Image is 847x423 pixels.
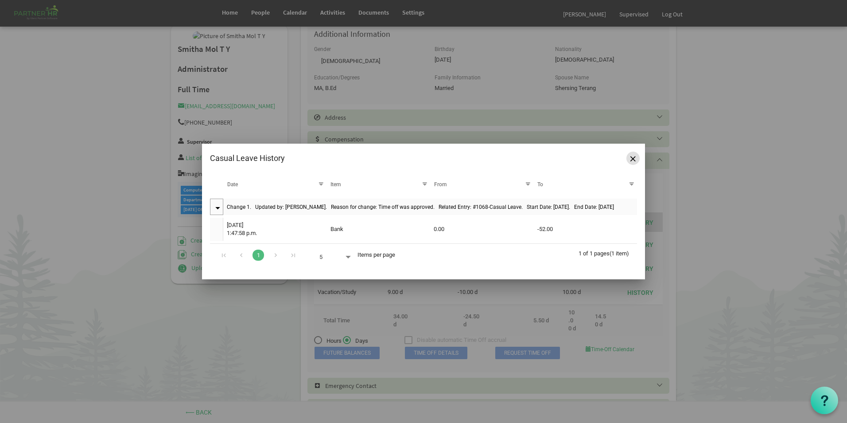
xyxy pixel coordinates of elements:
div: Go to previous page [235,248,247,261]
span: Date [227,181,238,188]
td: -52.00 column header To [534,218,637,241]
div: 1 of 1 pages (1 item) [579,244,637,261]
span: (1 item) [610,250,629,257]
button: Close [626,152,640,165]
span: Item [330,181,341,188]
div: Go to next page [270,248,282,261]
div: Casual Leave History [210,152,552,165]
span: From [434,181,447,188]
span: To [537,181,543,188]
span: 1 of 1 pages [579,250,610,257]
span: Items per page [357,251,395,258]
td: 0.00 column header From [430,218,534,241]
div: Go to last page [287,248,299,261]
div: Go to first page [218,248,230,261]
td: 2024-09-051:47:58 p.m. is template cell column header Date [223,218,327,241]
td: Bank column header Item [327,218,431,241]
a: Goto Page 1 [253,250,264,261]
td: Change 1. &nbsp; Updated by: Abhijit Nayak. &nbsp; Reason for change: Time off was approved. &nbs... [223,199,637,215]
